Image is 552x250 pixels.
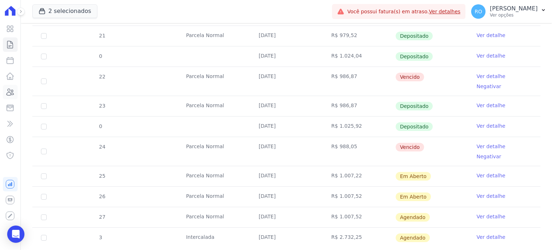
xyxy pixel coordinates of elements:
td: [DATE] [250,166,323,186]
td: [DATE] [250,117,323,137]
a: Ver detalhe [477,143,505,150]
td: R$ 986,87 [323,96,395,116]
td: Parcela Normal [178,187,250,207]
span: Agendado [396,233,430,242]
td: [DATE] [250,207,323,227]
span: 23 [98,103,106,109]
input: Só é possível selecionar pagamentos em aberto [41,33,47,39]
span: Depositado [396,52,433,61]
td: [DATE] [250,137,323,166]
td: Parcela Normal [178,207,250,227]
span: 0 [98,53,102,59]
span: Vencido [396,73,424,81]
span: 25 [98,173,106,179]
td: R$ 988,05 [323,137,395,166]
span: Depositado [396,102,433,110]
input: Só é possível selecionar pagamentos em aberto [41,124,47,129]
td: [DATE] [250,96,323,116]
a: Ver detalhe [477,172,505,179]
a: Ver detalhe [477,122,505,129]
input: default [41,194,47,200]
span: Você possui fatura(s) em atraso. [347,8,460,15]
td: [DATE] [250,26,323,46]
td: R$ 1.007,52 [323,187,395,207]
span: Depositado [396,32,433,40]
a: Ver detalhe [477,32,505,39]
input: default [41,173,47,179]
a: Negativar [477,83,501,89]
span: 3 [98,235,102,240]
a: Ver detalhe [477,102,505,109]
td: R$ 986,87 [323,67,395,96]
td: [DATE] [250,67,323,96]
td: [DATE] [250,187,323,207]
td: R$ 1.024,04 [323,46,395,67]
input: default [41,78,47,84]
span: Em Aberto [396,192,431,201]
span: RO [475,9,482,14]
p: [PERSON_NAME] [490,5,538,12]
td: [DATE] [250,46,323,67]
span: 24 [98,144,106,150]
td: R$ 1.007,22 [323,166,395,186]
td: R$ 1.025,92 [323,117,395,137]
span: Em Aberto [396,172,431,181]
a: Negativar [477,154,501,159]
span: 27 [98,214,106,220]
td: R$ 2.732,25 [323,228,395,248]
a: Ver detalhe [477,192,505,200]
span: Depositado [396,122,433,131]
a: Ver detalhe [477,213,505,220]
input: default [41,149,47,154]
td: [DATE] [250,228,323,248]
td: Parcela Normal [178,137,250,166]
button: 2 selecionados [32,4,97,18]
td: R$ 979,52 [323,26,395,46]
a: Ver detalhe [477,233,505,241]
a: Ver detalhe [477,52,505,59]
span: 22 [98,74,106,79]
div: Open Intercom Messenger [7,226,24,243]
td: R$ 1.007,52 [323,207,395,227]
input: Só é possível selecionar pagamentos em aberto [41,103,47,109]
td: Parcela Normal [178,166,250,186]
span: 26 [98,194,106,199]
a: Ver detalhe [477,73,505,80]
span: 21 [98,33,106,38]
button: RO [PERSON_NAME] Ver opções [465,1,552,22]
td: Parcela Normal [178,67,250,96]
input: default [41,214,47,220]
td: Intercalada [178,228,250,248]
p: Ver opções [490,12,538,18]
span: 0 [98,123,102,129]
td: Parcela Normal [178,96,250,116]
a: Ver detalhes [429,9,461,14]
input: Só é possível selecionar pagamentos em aberto [41,54,47,59]
td: Parcela Normal [178,26,250,46]
span: Vencido [396,143,424,151]
span: Agendado [396,213,430,222]
input: default [41,235,47,241]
